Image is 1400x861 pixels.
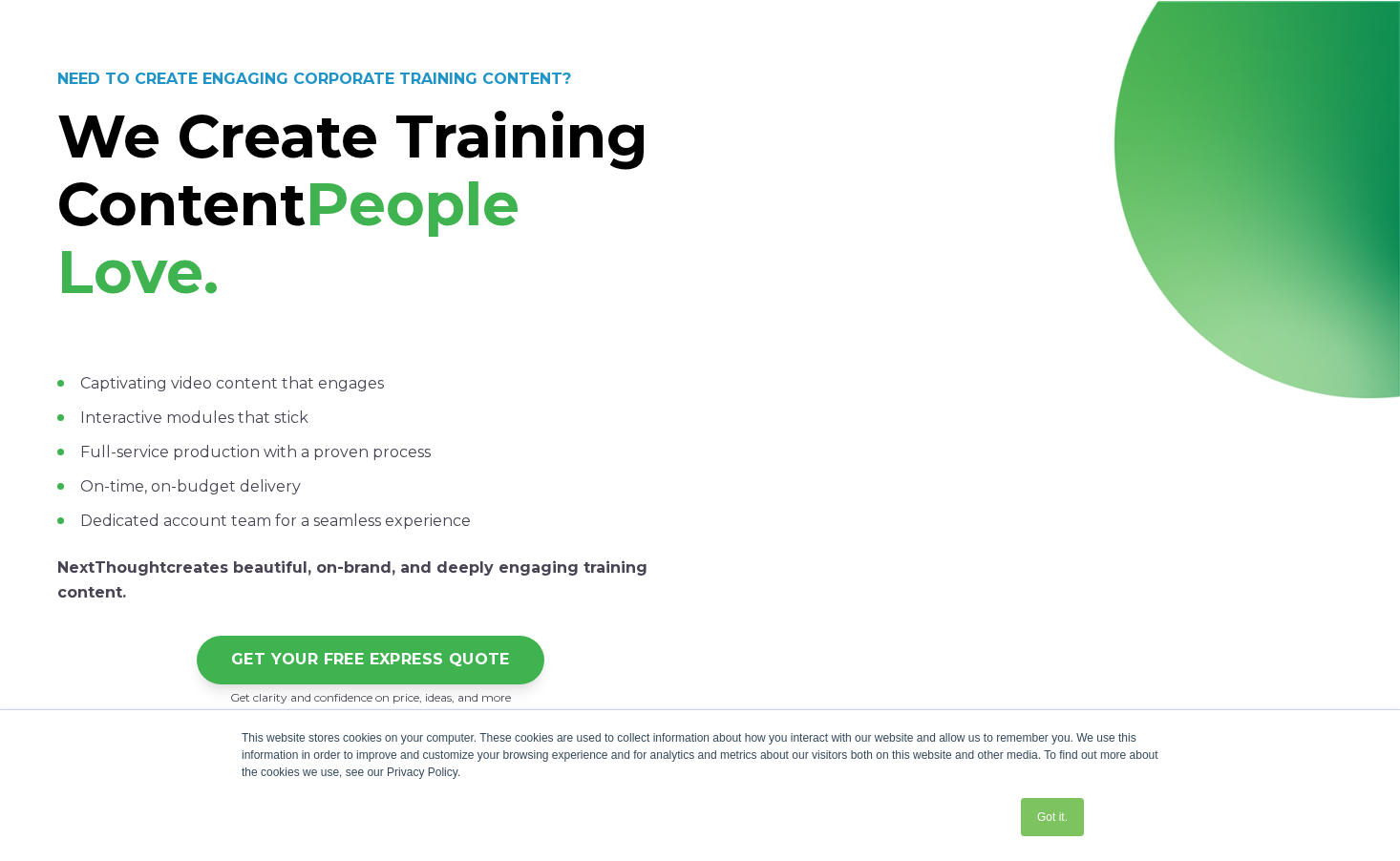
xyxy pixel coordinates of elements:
span: creates beautiful, on-brand, and deeply engaging training content. [57,558,647,601]
a: GET YOUR FREE EXPRESS QUOTE [197,636,544,684]
a: Got it. [1021,798,1084,836]
span: On-time, on-budget delivery [80,477,301,495]
iframe: NextThought Reel [743,75,1316,398]
span: Full-service production with a proven process [80,443,431,461]
strong: NextThought [57,558,166,577]
span: We Create Training Content [57,100,648,241]
div: This website stores cookies on your computer. These cookies are used to collect information about... [242,729,1158,781]
span: People Love. [57,168,520,308]
span: Interactive modules that stick [80,409,308,427]
strong: NEED TO CREATE ENGAGING CORPORATE TRAINING CONTENT? [57,70,571,88]
span: Get clarity and confidence on price, ideas, and more [230,690,511,704]
span: Captivating video content that engages [80,374,384,392]
span: Dedicated account team for a seamless experience [80,512,471,530]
